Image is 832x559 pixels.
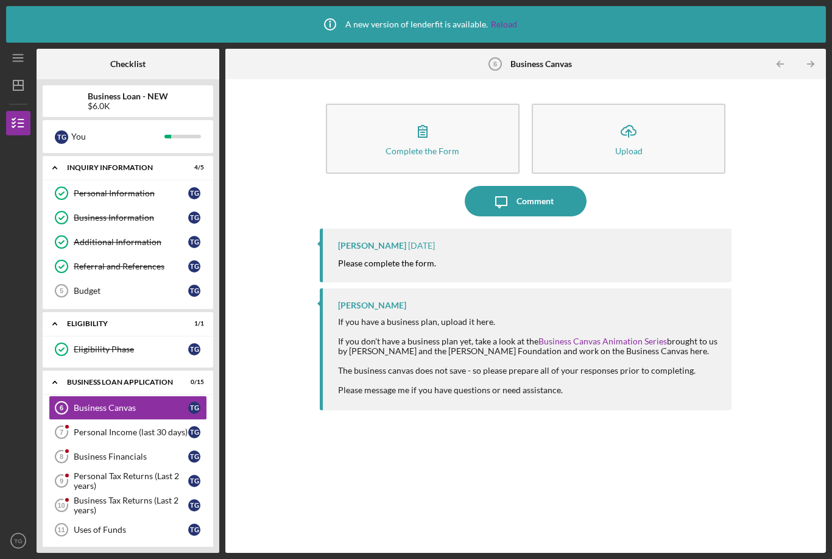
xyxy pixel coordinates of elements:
div: [PERSON_NAME] [338,301,406,310]
div: Business Tax Returns (Last 2 years) [74,496,188,515]
b: Business Canvas [510,59,572,69]
div: $6.0K [88,101,168,111]
div: T G [188,260,200,272]
div: ELIGIBILITY [67,320,174,327]
div: Personal Information [74,188,188,198]
div: T G [55,130,68,144]
div: Business Financials [74,452,188,461]
a: 7Personal Income (last 30 days)TG [49,420,207,444]
div: If you have a business plan, upload it here. If you don't have a business plan yet, take a look a... [338,317,719,356]
div: T G [188,212,200,224]
a: Eligibility PhaseTG [49,337,207,361]
tspan: 10 [57,502,65,509]
div: 0 / 15 [182,379,204,386]
time: 2025-07-21 17:21 [408,241,435,251]
a: Personal InformationTG [49,181,207,205]
div: T G [188,402,200,414]
div: 4 / 5 [182,164,204,171]
div: Complete the Form [386,146,459,155]
div: T G [188,236,200,248]
a: Business InformationTG [49,205,207,230]
div: T G [188,426,200,438]
button: Complete the Form [326,104,520,174]
mark: Please complete the form. [338,258,436,268]
div: Business Canvas [74,403,188,413]
a: Reload [491,20,517,29]
div: The business canvas does not save - so please prepare all of your responses prior to completing. [338,366,719,376]
div: You [71,126,164,147]
div: Personal Income (last 30 days) [74,427,188,437]
tspan: 6 [493,60,496,68]
div: T G [188,524,200,536]
tspan: 6 [60,404,63,411]
tspan: 11 [57,526,65,533]
a: 9Personal Tax Returns (Last 2 years)TG [49,469,207,493]
div: T G [188,285,200,297]
button: Upload [532,104,725,174]
a: Business Canvas Animation Series [538,336,667,346]
div: Referral and References [74,262,188,271]
tspan: 7 [60,429,63,436]
div: T G [188,343,200,355]
div: Personal Tax Returns (Last 2 years) [74,471,188,491]
a: 5BudgetTG [49,279,207,303]
text: TG [14,538,22,544]
div: Eligibility Phase [74,344,188,354]
div: INQUIRY INFORMATION [67,164,174,171]
a: Referral and ReferencesTG [49,254,207,279]
div: [PERSON_NAME] [338,241,406,251]
a: 8Business FinancialsTG [49,444,207,469]
div: Budget [74,286,188,296]
div: A new version of lenderfit is available. [315,9,517,40]
tspan: 9 [60,477,63,485]
a: 10Business Tax Returns (Last 2 years)TG [49,493,207,518]
div: Additional Information [74,237,188,247]
div: Business Information [74,213,188,223]
div: BUSINESS LOAN APPLICATION [67,379,174,386]
a: 6Business CanvasTG [49,396,207,420]
div: T G [188,475,200,487]
tspan: 8 [60,453,63,460]
div: T G [188,499,200,511]
button: TG [6,529,30,553]
div: T G [188,187,200,199]
tspan: 5 [60,287,63,294]
button: Comment [465,186,587,216]
div: Comment [516,186,554,216]
a: 11Uses of FundsTG [49,518,207,542]
div: T G [188,450,200,463]
a: Additional InformationTG [49,230,207,254]
div: Please message me if you have questions or need assistance. [338,385,719,395]
div: Uses of Funds [74,525,188,535]
div: 1 / 1 [182,320,204,327]
b: Business Loan - NEW [88,91,168,101]
b: Checklist [110,59,146,69]
div: Upload [615,146,643,155]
